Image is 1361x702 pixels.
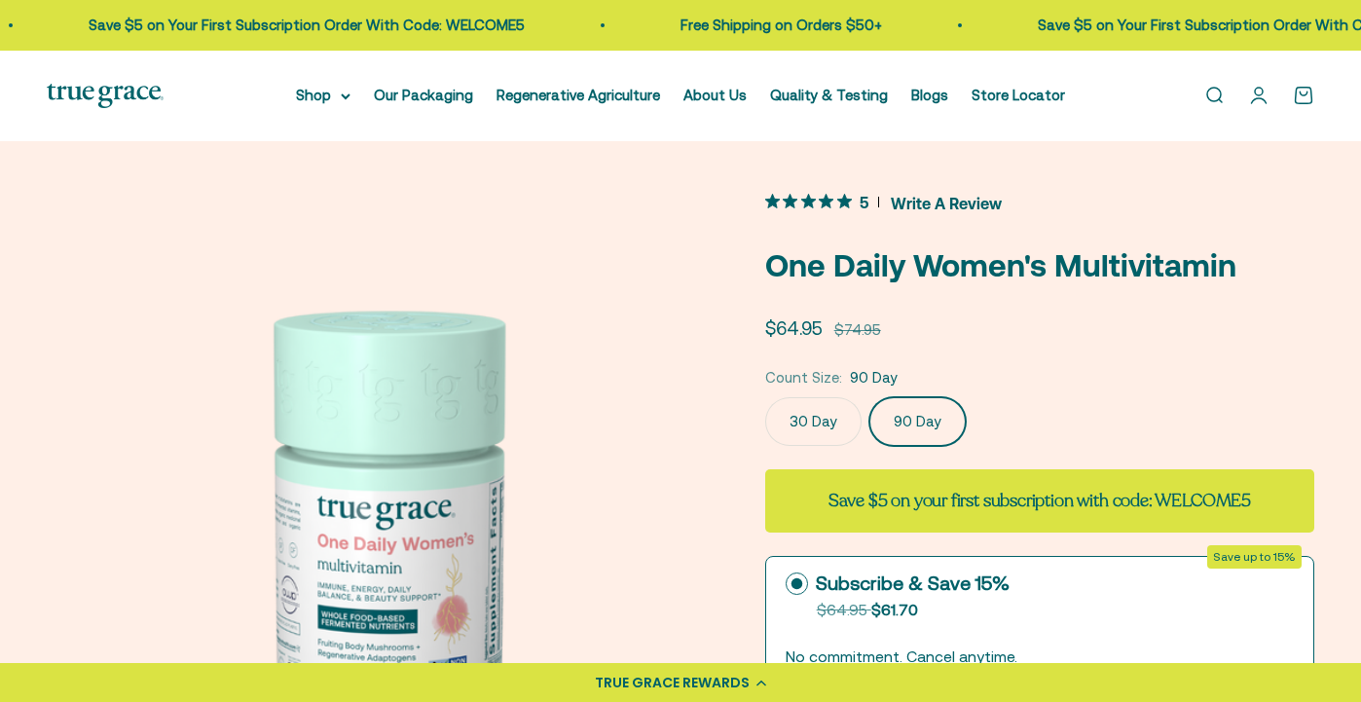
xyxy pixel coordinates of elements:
sale-price: $64.95 [765,314,823,343]
a: About Us [683,87,747,103]
p: Save $5 on Your First Subscription Order With Code: WELCOME5 [88,14,524,37]
compare-at-price: $74.95 [834,318,881,342]
summary: Shop [296,84,350,107]
p: One Daily Women's Multivitamin [765,240,1314,290]
a: Free Shipping on Orders $50+ [680,17,881,33]
a: Store Locator [972,87,1065,103]
legend: Count Size: [765,366,842,389]
span: 5 [860,191,868,211]
button: 5 out 5 stars rating in total 4 reviews. Jump to reviews. [765,188,1002,217]
span: 90 Day [850,366,898,389]
a: Blogs [911,87,948,103]
div: TRUE GRACE REWARDS [595,673,750,693]
span: Write A Review [891,188,1002,217]
a: Our Packaging [374,87,473,103]
a: Quality & Testing [770,87,888,103]
strong: Save $5 on your first subscription with code: WELCOME5 [828,489,1251,512]
a: Regenerative Agriculture [497,87,660,103]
